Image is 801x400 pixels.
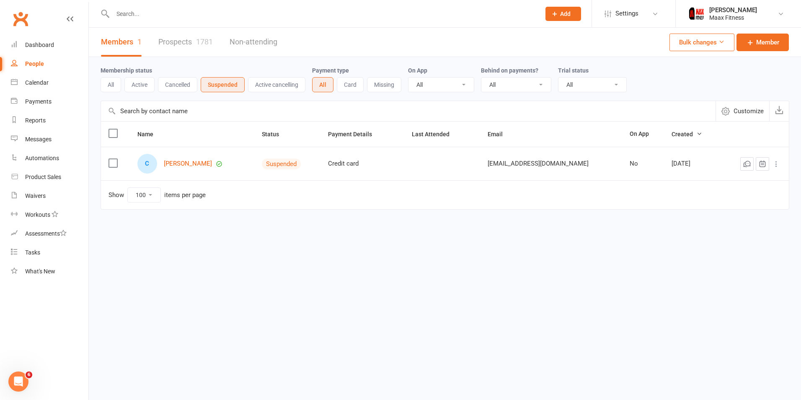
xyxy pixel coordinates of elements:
[25,174,61,180] div: Product Sales
[545,7,581,21] button: Add
[25,136,52,143] div: Messages
[11,55,88,73] a: People
[109,187,206,203] div: Show
[11,243,88,262] a: Tasks
[312,67,349,74] label: Payment type
[622,122,664,147] th: On App
[11,262,88,281] a: What's New
[25,155,59,161] div: Automations
[25,98,52,105] div: Payments
[716,101,769,121] button: Customize
[672,131,702,138] span: Created
[328,160,397,167] div: Credit card
[481,67,538,74] label: Behind on payments?
[672,129,702,139] button: Created
[124,77,155,92] button: Active
[262,129,288,139] button: Status
[25,230,67,237] div: Assessments
[25,268,55,275] div: What's New
[262,158,301,169] div: Suspended
[412,129,459,139] button: Last Attended
[26,371,32,378] span: 6
[615,4,638,23] span: Settings
[709,14,757,21] div: Maax Fitness
[630,160,656,167] div: No
[11,187,88,205] a: Waivers
[312,77,333,92] button: All
[101,101,716,121] input: Search by contact name
[101,67,152,74] label: Membership status
[408,67,427,74] label: On App
[328,131,381,138] span: Payment Details
[10,8,31,29] a: Clubworx
[367,77,401,92] button: Missing
[734,106,764,116] span: Customize
[11,130,88,149] a: Messages
[25,249,40,256] div: Tasks
[8,371,28,392] iframe: Intercom live chat
[11,73,88,92] a: Calendar
[11,36,88,55] a: Dashboard
[736,34,789,51] a: Member
[11,168,88,187] a: Product Sales
[25,60,44,67] div: People
[101,28,142,57] a: Members1
[110,8,535,20] input: Search...
[488,131,512,138] span: Email
[101,77,121,92] button: All
[672,160,712,167] div: [DATE]
[412,131,459,138] span: Last Attended
[337,77,364,92] button: Card
[25,211,50,218] div: Workouts
[11,149,88,168] a: Automations
[164,192,206,199] div: items per page
[558,67,589,74] label: Trial status
[164,160,212,167] a: [PERSON_NAME]
[488,129,512,139] button: Email
[262,131,288,138] span: Status
[488,156,589,171] span: [EMAIL_ADDRESS][DOMAIN_NAME]
[158,77,197,92] button: Cancelled
[669,34,734,51] button: Bulk changes
[11,111,88,130] a: Reports
[137,154,157,174] div: Cynthia
[248,77,305,92] button: Active cancelling
[196,37,213,46] div: 1781
[25,42,54,48] div: Dashboard
[25,192,46,199] div: Waivers
[11,224,88,243] a: Assessments
[25,117,46,124] div: Reports
[158,28,213,57] a: Prospects1781
[560,10,571,17] span: Add
[137,37,142,46] div: 1
[756,37,779,47] span: Member
[25,79,49,86] div: Calendar
[11,205,88,224] a: Workouts
[230,28,277,57] a: Non-attending
[709,6,757,14] div: [PERSON_NAME]
[137,129,163,139] button: Name
[11,92,88,111] a: Payments
[201,77,245,92] button: Suspended
[688,5,705,22] img: thumb_image1759205071.png
[328,129,381,139] button: Payment Details
[137,131,163,138] span: Name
